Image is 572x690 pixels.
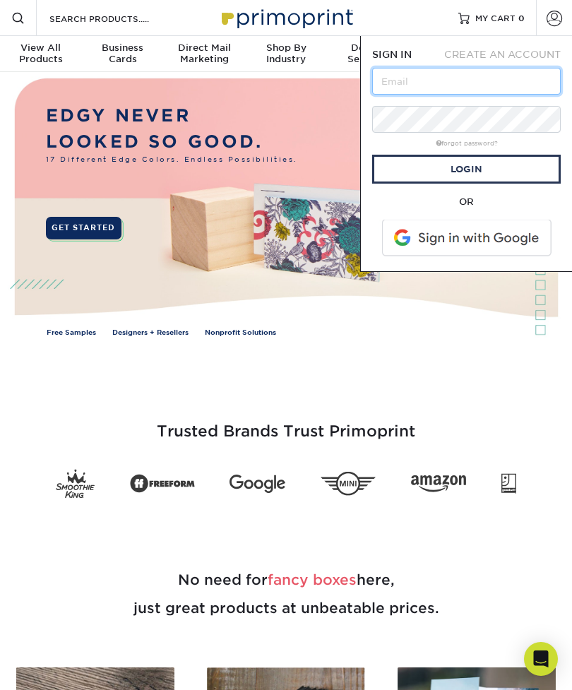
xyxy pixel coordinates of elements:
img: Amazon [411,475,467,492]
span: SIGN IN [372,49,412,60]
a: Free Samples [47,328,96,338]
a: DesignServices [327,36,409,73]
span: 0 [518,13,525,23]
div: Industry [245,42,327,65]
a: forgot password? [436,140,498,147]
a: Designers + Resellers [112,328,189,338]
span: Shop By [245,42,327,54]
div: Marketing [163,42,245,65]
a: Nonprofit Solutions [205,328,276,338]
span: Direct Mail [163,42,245,54]
img: Freeform [130,469,195,498]
span: Business [82,42,164,54]
span: CREATE AN ACCOUNT [444,49,561,60]
input: Email [372,68,561,95]
span: 17 Different Edge Colors. Endless Possibilities. [46,155,298,165]
img: Smoothie King [56,469,95,498]
p: LOOKED SO GOOD. [46,129,298,155]
img: Mini [321,471,376,496]
span: MY CART [475,12,516,24]
img: Primoprint [215,2,357,32]
h3: Trusted Brands Trust Primoprint [11,388,561,458]
a: Direct MailMarketing [163,36,245,73]
a: Login [372,155,561,184]
span: Design [327,42,409,54]
span: fancy boxes [268,571,357,588]
div: Cards [82,42,164,65]
a: Shop ByIndustry [245,36,327,73]
div: Open Intercom Messenger [524,642,558,676]
p: EDGY NEVER [46,103,298,129]
img: Goodwill [501,473,516,494]
h2: No need for here, just great products at unbeatable prices. [11,532,561,656]
div: Services [327,42,409,65]
a: BusinessCards [82,36,164,73]
div: OR [372,195,561,208]
a: GET STARTED [46,217,121,239]
img: Google [230,475,285,493]
input: SEARCH PRODUCTS..... [48,10,186,27]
